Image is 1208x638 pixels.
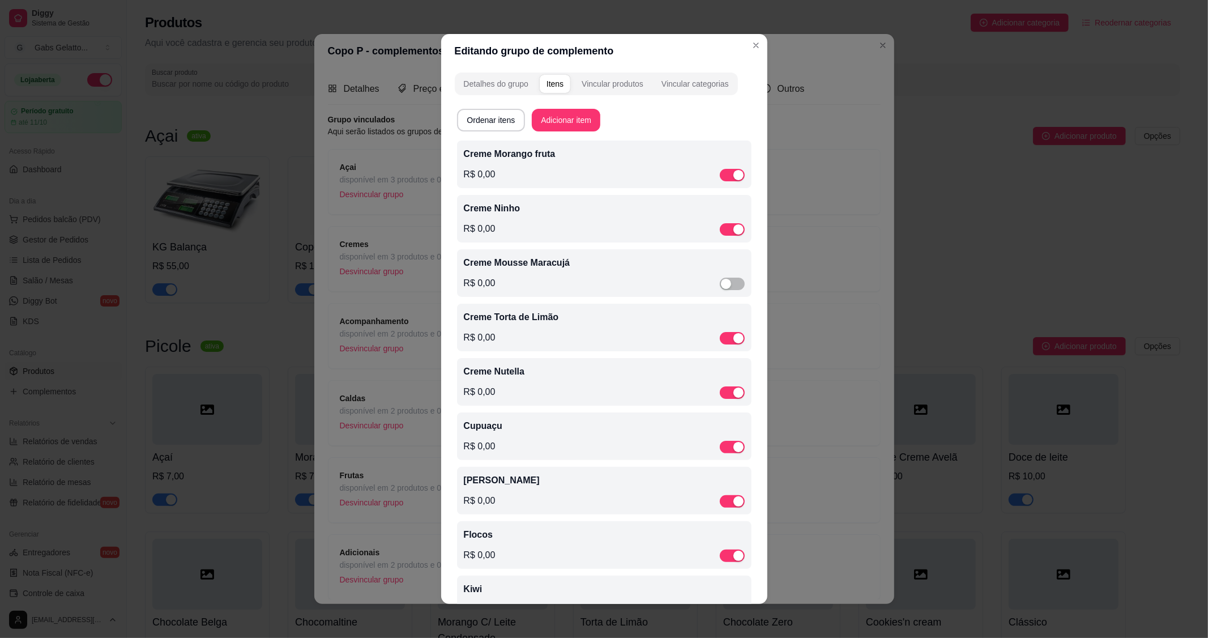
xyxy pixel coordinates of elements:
div: Detalhes do grupo [464,78,528,90]
p: Flocos [464,528,745,542]
div: Vincular produtos [582,78,643,90]
p: R$ 0,00 [464,603,496,616]
button: Close [747,36,765,54]
p: Cupuaçu [464,419,745,433]
header: Editando grupo de complemento [441,34,767,68]
p: R$ 0,00 [464,168,496,181]
button: Adicionar item [532,109,600,131]
p: Creme Ninho [464,202,745,215]
button: Ordenar itens [457,109,526,131]
p: R$ 0,00 [464,548,496,562]
p: Kiwi [464,582,745,596]
div: complement-group [455,73,754,95]
p: R$ 0,00 [464,440,496,453]
p: Creme Nutella [464,365,745,378]
p: R$ 0,00 [464,277,496,290]
div: complement-group [455,73,738,95]
p: R$ 0,00 [464,331,496,344]
p: Creme Mousse Maracujá [464,256,745,270]
p: R$ 0,00 [464,494,496,508]
div: Vincular categorias [661,78,729,90]
p: Creme Morango fruta [464,147,745,161]
p: R$ 0,00 [464,222,496,236]
p: Creme Torta de Limão [464,311,745,324]
p: R$ 0,00 [464,385,496,399]
div: Itens [547,78,564,90]
p: [PERSON_NAME] [464,474,745,487]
